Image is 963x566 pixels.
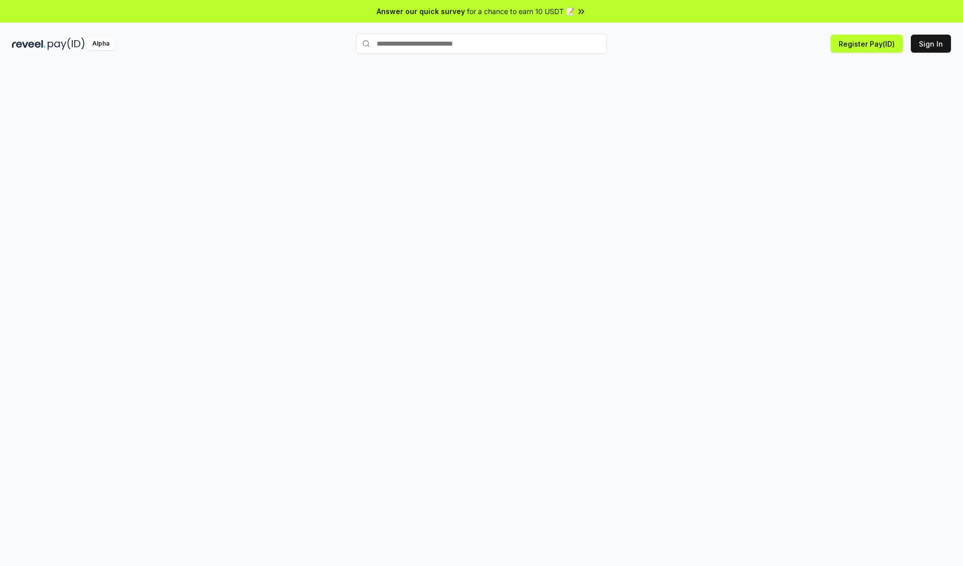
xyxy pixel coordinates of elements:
img: reveel_dark [12,38,46,50]
button: Sign In [911,35,951,53]
span: Answer our quick survey [377,6,465,17]
span: for a chance to earn 10 USDT 📝 [467,6,574,17]
button: Register Pay(ID) [831,35,903,53]
div: Alpha [87,38,115,50]
img: pay_id [48,38,85,50]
